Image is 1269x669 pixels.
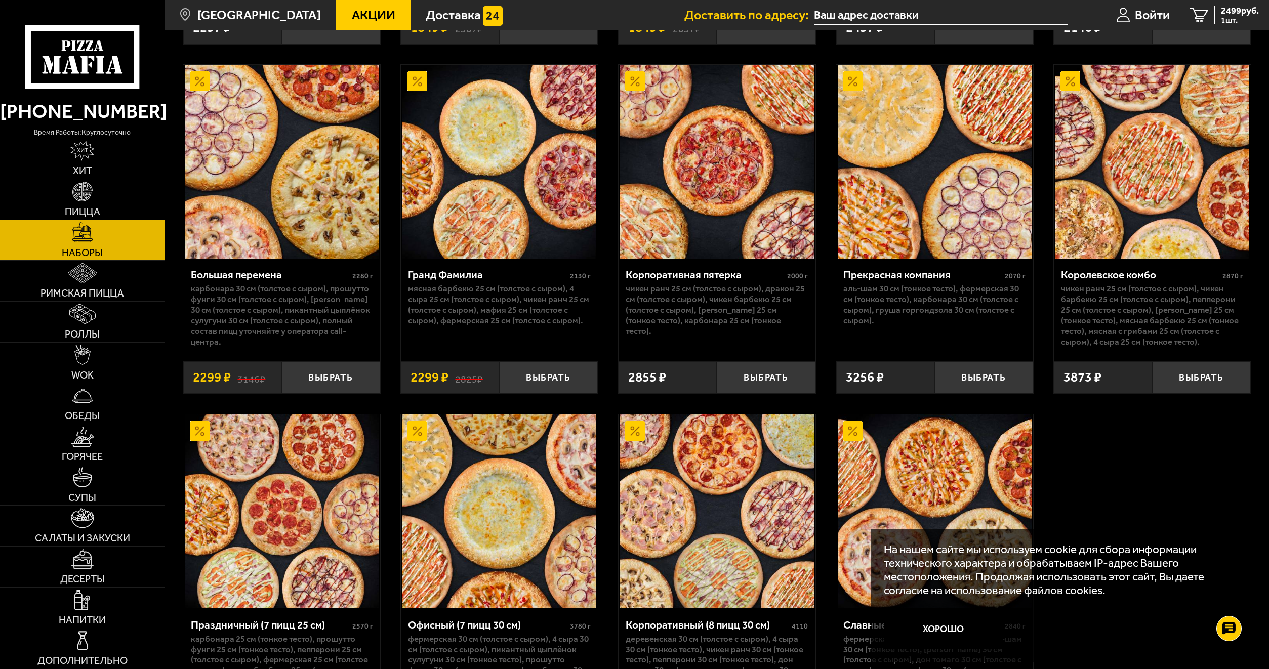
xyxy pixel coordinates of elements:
[570,272,591,280] span: 2130 г
[1135,9,1170,21] span: Войти
[717,361,815,394] button: Выбрать
[1060,71,1080,91] img: Акционный
[934,361,1033,394] button: Выбрать
[1222,272,1243,280] span: 2870 г
[401,65,598,259] a: АкционныйГранд Фамилиа
[628,371,666,384] span: 2855 ₽
[352,272,373,280] span: 2280 г
[190,421,210,441] img: Акционный
[625,421,645,441] img: Акционный
[401,414,598,608] a: АкционныйОфисный (7 пицц 30 см)
[843,283,1026,326] p: Аль-Шам 30 см (тонкое тесто), Фермерская 30 см (тонкое тесто), Карбонара 30 см (толстое с сыром),...
[352,622,373,631] span: 2570 г
[193,371,231,384] span: 2299 ₽
[183,414,380,608] a: АкционныйПраздничный (7 пицц 25 см)
[499,361,597,394] button: Выбрать
[282,361,380,394] button: Выбрать
[62,452,103,462] span: Горячее
[625,71,645,91] img: Акционный
[1221,16,1259,24] span: 1 шт.
[836,65,1033,259] a: АкционныйПрекрасная компания
[185,65,379,259] img: Большая перемена
[1061,283,1243,347] p: Чикен Ранч 25 см (толстое с сыром), Чикен Барбекю 25 см (толстое с сыром), Пепперони 25 см (толст...
[792,622,808,631] span: 4110
[619,65,815,259] a: АкционныйКорпоративная пятерка
[190,71,210,91] img: Акционный
[59,615,106,625] span: Напитки
[628,21,666,34] span: 1849 ₽
[65,411,100,421] span: Обеды
[626,268,785,281] div: Корпоративная пятерка
[455,21,483,34] s: 2507 ₽
[185,414,379,608] img: Праздничный (7 пицц 25 см)
[626,283,808,336] p: Чикен Ранч 25 см (толстое с сыром), Дракон 25 см (толстое с сыром), Чикен Барбекю 25 см (толстое ...
[843,268,1002,281] div: Прекрасная компания
[1063,21,1101,34] span: 2146 ₽
[836,414,1033,608] a: АкционныйСлавные парни
[620,65,814,259] img: Корпоративная пятерка
[843,71,863,91] img: Акционный
[1152,361,1250,394] button: Выбрать
[411,21,448,34] span: 1849 ₽
[838,65,1032,259] img: Прекрасная компания
[838,414,1032,608] img: Славные парни
[408,283,590,326] p: Мясная Барбекю 25 см (толстое с сыром), 4 сыра 25 см (толстое с сыром), Чикен Ранч 25 см (толстое...
[40,288,124,299] span: Римская пицца
[1221,6,1259,15] span: 2499 руб.
[71,370,94,381] span: WOK
[843,618,1002,631] div: Славные парни
[65,329,100,340] span: Роллы
[884,542,1232,597] p: На нашем сайте мы используем cookie для сбора информации технического характера и обрабатываем IP...
[620,414,814,608] img: Корпоративный (8 пицц 30 см)
[60,574,105,584] span: Десерты
[193,21,231,34] span: 2297 ₽
[237,371,265,384] s: 3146 ₽
[407,421,427,441] img: Акционный
[68,493,96,503] span: Супы
[65,207,100,217] span: Пицца
[191,618,350,631] div: Праздничный (7 пицц 25 см)
[1054,65,1251,259] a: АкционныйКоролевское комбо
[35,533,130,543] span: Салаты и закуски
[814,6,1068,25] input: Ваш адрес доставки
[352,9,395,21] span: Акции
[1005,272,1026,280] span: 2070 г
[37,656,128,666] span: Дополнительно
[884,610,1003,649] button: Хорошо
[408,618,567,631] div: Офисный (7 пицц 30 см)
[787,272,808,280] span: 2000 г
[1061,268,1220,281] div: Королевское комбо
[62,248,103,258] span: Наборы
[408,268,567,281] div: Гранд Фамилиа
[183,65,380,259] a: АкционныйБольшая перемена
[673,21,701,34] s: 2057 ₽
[1063,371,1101,384] span: 3873 ₽
[684,9,814,21] span: Доставить по адресу:
[191,268,350,281] div: Большая перемена
[407,71,427,91] img: Акционный
[1055,65,1249,259] img: Королевское комбо
[426,9,481,21] span: Доставка
[73,166,92,176] span: Хит
[402,414,596,608] img: Офисный (7 пицц 30 см)
[411,371,448,384] span: 2299 ₽
[846,371,884,384] span: 3256 ₽
[191,283,373,347] p: Карбонара 30 см (толстое с сыром), Прошутто Фунги 30 см (толстое с сыром), [PERSON_NAME] 30 см (т...
[402,65,596,259] img: Гранд Фамилиа
[197,9,321,21] span: [GEOGRAPHIC_DATA]
[843,421,863,441] img: Акционный
[455,371,483,384] s: 2825 ₽
[846,21,884,34] span: 2457 ₽
[619,414,815,608] a: АкционныйКорпоративный (8 пицц 30 см)
[483,6,503,26] img: 15daf4d41897b9f0e9f617042186c801.svg
[626,618,789,631] div: Корпоративный (8 пицц 30 см)
[570,622,591,631] span: 3780 г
